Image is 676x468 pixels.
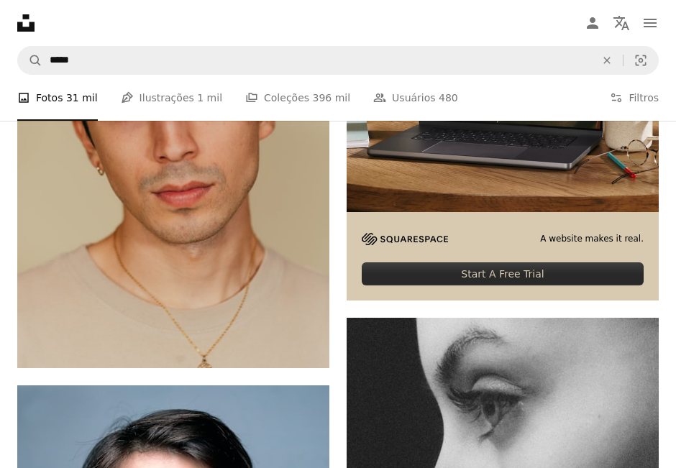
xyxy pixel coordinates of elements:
img: file-1705255347840-230a6ab5bca9image [362,233,448,245]
button: Menu [636,9,664,37]
span: A website makes it real. [540,233,644,245]
a: Início — Unsplash [17,14,35,32]
a: um homem usando um colar com uma cruz sobre ele [17,127,329,140]
a: Usuários 480 [373,75,458,121]
a: Coleções 396 mil [245,75,350,121]
div: Start A Free Trial [362,262,644,285]
button: Filtros [610,75,659,121]
a: Ilustrações 1 mil [121,75,222,121]
a: Entrar / Cadastrar-se [578,9,607,37]
form: Pesquise conteúdo visual em todo o site [17,46,659,75]
button: Pesquise na Unsplash [18,47,42,74]
button: Pesquisa visual [624,47,658,74]
button: Limpar [591,47,623,74]
span: 1 mil [197,90,222,106]
span: 396 mil [313,90,351,106]
span: 480 [439,90,458,106]
button: Idioma [607,9,636,37]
